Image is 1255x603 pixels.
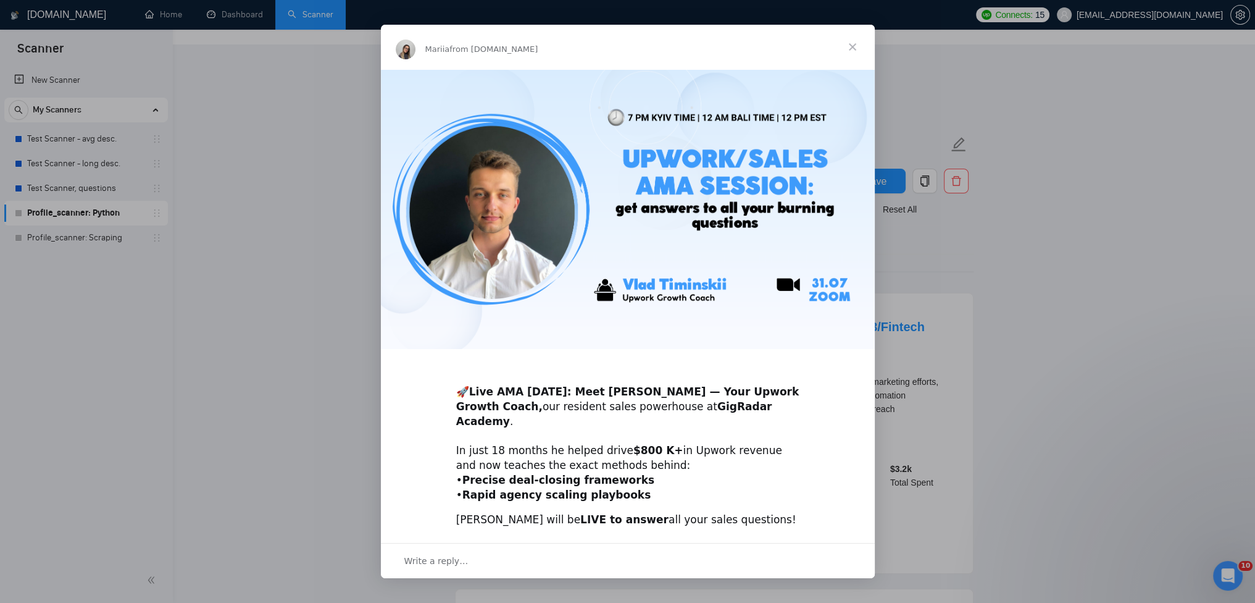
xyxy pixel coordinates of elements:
span: Close [830,25,875,69]
b: Precise deal-closing frameworks [462,474,654,486]
b: LIVE to answer [580,513,669,526]
b: GigRadar Academy [456,400,772,428]
b: Live AMA [DATE]: Meet [PERSON_NAME] — Your Upwork Growth Coach, [456,386,799,413]
div: [PERSON_NAME] will be all your sales questions! [456,513,799,528]
img: Profile image for Mariia [396,40,415,59]
span: from [DOMAIN_NAME] [449,44,538,54]
div: 🚀 our resident sales powerhouse at . In just 18 months he helped drive in Upwork revenue and now ... [456,370,799,502]
b: Rapid agency scaling playbooks [462,489,651,501]
span: Write a reply… [404,553,469,569]
div: Open conversation and reply [381,543,875,578]
span: Mariia [425,44,450,54]
b: $800 K+ [633,444,683,457]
